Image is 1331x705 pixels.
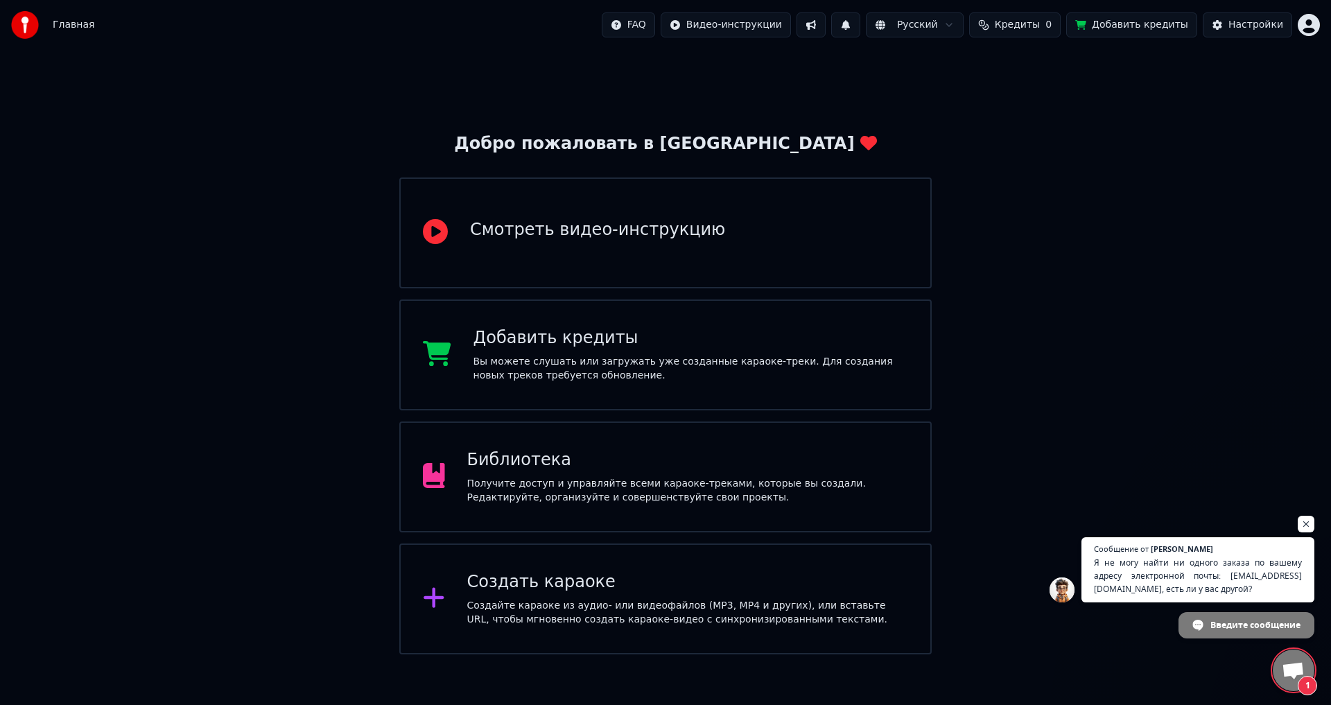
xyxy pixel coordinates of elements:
span: 1 [1298,676,1317,695]
span: Кредиты [995,18,1040,32]
span: Введите сообщение [1210,613,1300,637]
div: Вы можете слушать или загружать уже созданные караоке-треки. Для создания новых треков требуется ... [473,355,909,383]
div: Смотреть видео-инструкцию [470,219,725,241]
div: Добро пожаловать в [GEOGRAPHIC_DATA] [454,133,876,155]
div: Создать караоке [467,571,909,593]
span: Сообщение от [1094,545,1149,552]
button: Добавить кредиты [1066,12,1197,37]
a: Открытый чат [1273,650,1314,691]
span: [PERSON_NAME] [1151,545,1213,552]
span: Я не могу найти ни одного заказа по вашему адресу электронной почты: [EMAIL_ADDRESS][DOMAIN_NAME]... [1094,556,1302,595]
button: Видео-инструкции [661,12,791,37]
div: Библиотека [467,449,909,471]
button: Кредиты0 [969,12,1061,37]
button: FAQ [602,12,655,37]
img: youka [11,11,39,39]
button: Настройки [1203,12,1292,37]
div: Добавить кредиты [473,327,909,349]
span: Главная [53,18,94,32]
nav: breadcrumb [53,18,94,32]
span: 0 [1045,18,1052,32]
div: Настройки [1228,18,1283,32]
div: Создайте караоке из аудио- или видеофайлов (MP3, MP4 и других), или вставьте URL, чтобы мгновенно... [467,599,909,627]
div: Получите доступ и управляйте всеми караоке-треками, которые вы создали. Редактируйте, организуйте... [467,477,909,505]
